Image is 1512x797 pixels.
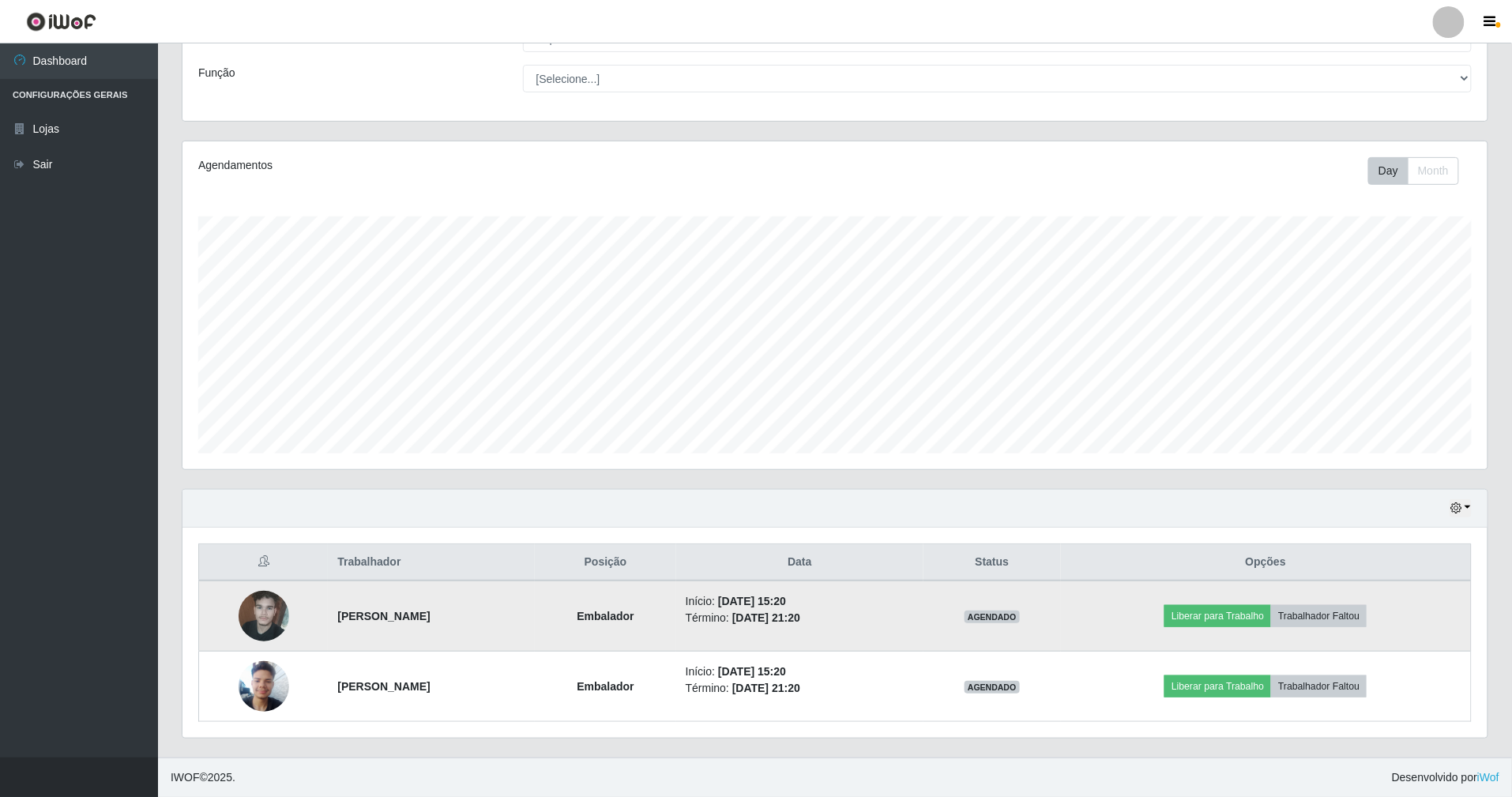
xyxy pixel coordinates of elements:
div: Toolbar with button groups [1368,157,1472,185]
label: Função [198,65,235,81]
li: Término: [686,680,914,697]
button: Day [1368,157,1409,185]
span: AGENDADO [965,611,1020,623]
th: Opções [1061,544,1472,581]
time: [DATE] 21:20 [732,611,800,624]
img: 1745015698766.jpeg [239,652,289,720]
button: Month [1408,157,1459,185]
th: Posição [535,544,675,581]
span: Desenvolvido por [1392,769,1499,786]
time: [DATE] 15:20 [718,665,786,678]
span: AGENDADO [965,681,1020,694]
div: First group [1368,157,1459,185]
th: Data [676,544,923,581]
time: [DATE] 21:20 [732,682,800,694]
button: Liberar para Trabalho [1164,605,1271,627]
button: Trabalhador Faltou [1271,675,1367,697]
div: Agendamentos [198,157,715,174]
th: Trabalhador [328,544,535,581]
strong: Embalador [577,610,634,622]
time: [DATE] 15:20 [718,595,786,607]
span: IWOF [171,771,200,784]
img: 1717609421755.jpeg [239,582,289,649]
li: Término: [686,610,914,626]
img: CoreUI Logo [26,12,96,32]
span: © 2025 . [171,769,235,786]
th: Status [923,544,1060,581]
strong: [PERSON_NAME] [337,680,430,693]
button: Liberar para Trabalho [1164,675,1271,697]
strong: [PERSON_NAME] [337,610,430,622]
a: iWof [1477,771,1499,784]
strong: Embalador [577,680,634,693]
button: Trabalhador Faltou [1271,605,1367,627]
li: Início: [686,664,914,680]
li: Início: [686,593,914,610]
